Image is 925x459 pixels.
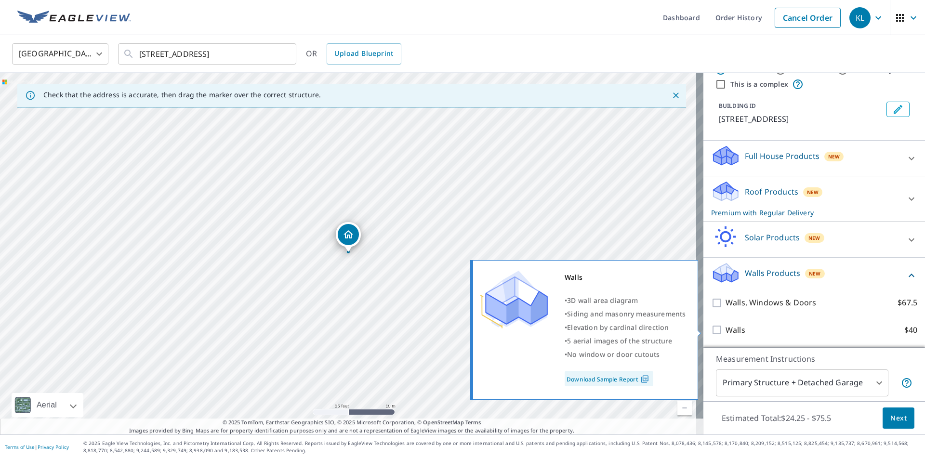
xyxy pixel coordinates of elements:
div: Roof ProductsNewPremium with Regular Delivery [711,180,917,218]
div: • [565,321,686,334]
a: Terms of Use [5,444,35,450]
div: • [565,334,686,348]
button: Next [883,407,914,429]
p: [STREET_ADDRESS] [719,113,883,125]
a: Download Sample Report [565,371,653,386]
p: Check that the address is accurate, then drag the marker over the correct structure. [43,91,321,99]
span: 3D wall area diagram [567,296,638,305]
div: Dropped pin, building 1, Residential property, 2862 Aurora Ct Saint Cloud, MN 56303 [336,222,361,252]
p: © 2025 Eagle View Technologies, Inc. and Pictometry International Corp. All Rights Reserved. Repo... [83,440,920,454]
p: Solar Products [745,232,800,243]
span: Your report will include the primary structure and a detached garage if one exists. [901,377,912,389]
a: Privacy Policy [38,444,69,450]
span: New [828,153,840,160]
input: Search by address or latitude-longitude [139,40,277,67]
span: New [808,234,820,242]
div: KL [849,7,871,28]
label: This is a complex [730,79,788,89]
div: Aerial [34,393,60,417]
span: Next [890,412,907,424]
div: Solar ProductsNew [711,226,917,253]
p: $67.5 [898,297,917,309]
div: [GEOGRAPHIC_DATA] [12,40,108,67]
span: © 2025 TomTom, Earthstar Geographics SIO, © 2025 Microsoft Corporation, © [223,419,481,427]
div: • [565,294,686,307]
p: $40 [904,324,917,336]
a: OpenStreetMap [423,419,463,426]
p: Roof Products [745,186,798,197]
div: Full House ProductsNew [711,144,917,172]
p: | [5,444,69,450]
span: Siding and masonry measurements [567,309,686,318]
div: Aerial [12,393,83,417]
span: New [807,188,819,196]
button: Edit building 1 [886,102,910,117]
span: New [809,270,821,277]
a: Terms [465,419,481,426]
a: Cancel Order [775,8,841,28]
p: Estimated Total: $24.25 - $75.5 [714,407,839,429]
div: Walls [565,271,686,284]
img: Pdf Icon [638,375,651,383]
p: Premium with Regular Delivery [711,208,900,218]
p: Walls [726,324,745,336]
div: OR [306,43,401,65]
p: Walls, Windows & Doors [726,297,816,309]
p: Walls Products [745,267,800,279]
span: 5 aerial images of the structure [567,336,672,345]
span: No window or door cutouts [567,350,660,359]
a: Current Level 20, Zoom Out [677,401,692,415]
a: Upload Blueprint [327,43,401,65]
p: Measurement Instructions [716,353,912,365]
div: • [565,348,686,361]
span: Upload Blueprint [334,48,393,60]
p: Full House Products [745,150,819,162]
button: Close [670,89,682,102]
p: BUILDING ID [719,102,756,110]
div: Walls ProductsNew [711,262,917,289]
div: • [565,307,686,321]
img: EV Logo [17,11,131,25]
div: Primary Structure + Detached Garage [716,369,888,396]
span: Elevation by cardinal direction [567,323,669,332]
img: Premium [480,271,548,328]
